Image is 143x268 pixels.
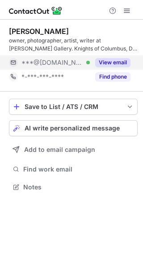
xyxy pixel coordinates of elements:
div: Save to List / ATS / CRM [25,103,122,110]
span: Add to email campaign [24,146,95,153]
span: AI write personalized message [25,125,120,132]
img: ContactOut v5.3.10 [9,5,63,16]
button: Reveal Button [95,58,130,67]
button: save-profile-one-click [9,99,138,115]
span: Find work email [23,165,134,173]
span: ***@[DOMAIN_NAME] [21,59,83,67]
button: Find work email [9,163,138,176]
span: Notes [23,183,134,191]
div: [PERSON_NAME] [9,27,69,36]
button: Add to email campaign [9,142,138,158]
button: Notes [9,181,138,193]
button: AI write personalized message [9,120,138,136]
button: Reveal Button [95,72,130,81]
div: owner, photographer, artist, writer at [PERSON_NAME] Gallery. Knights of Columbus, DD, CO, FN. [9,37,138,53]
